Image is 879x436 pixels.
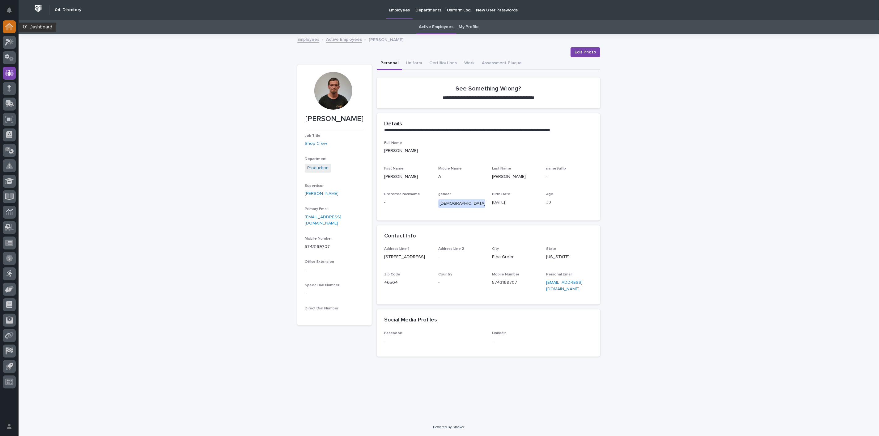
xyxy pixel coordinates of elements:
[305,184,324,188] span: Supervisor
[8,7,16,17] div: Notifications
[3,4,16,17] button: Notifications
[384,148,593,154] p: [PERSON_NAME]
[305,215,341,226] a: [EMAIL_ADDRESS][DOMAIN_NAME]
[546,254,593,260] p: [US_STATE]
[305,260,334,264] span: Office Extension
[546,247,556,251] span: State
[384,247,409,251] span: Address Line 1
[546,273,572,276] span: Personal Email
[384,167,404,170] span: First Name
[438,199,487,208] div: [DEMOGRAPHIC_DATA]
[384,331,402,335] span: Facebook
[384,254,431,260] p: [STREET_ADDRESS]
[492,247,499,251] span: City
[426,57,461,70] button: Certifications
[546,199,593,206] p: 33
[459,20,479,34] a: My Profile
[384,141,402,145] span: Full Name
[456,85,521,92] h2: See Something Wrong?
[492,199,539,206] p: [DATE]
[32,3,44,14] img: Workspace Logo
[326,36,362,43] a: Active Employees
[575,49,596,55] span: Edit Photo
[55,7,81,13] h2: 04. Directory
[492,254,539,260] p: Etna Green
[546,174,593,180] p: -
[305,115,364,124] p: [PERSON_NAME]
[492,192,511,196] span: Birth Date
[305,140,327,147] a: Shop Crew
[492,331,507,335] span: LinkedIn
[433,425,464,429] a: Powered By Stacker
[402,57,426,70] button: Uniform
[305,157,327,161] span: Department
[305,191,338,197] a: [PERSON_NAME]
[461,57,478,70] button: Work
[571,47,600,57] button: Edit Photo
[384,233,416,240] h2: Contact Info
[438,254,485,260] p: -
[305,290,364,296] p: -
[377,57,402,70] button: Personal
[305,267,364,273] p: -
[384,338,485,344] p: -
[305,134,321,138] span: Job Title
[438,174,485,180] p: A
[438,247,464,251] span: Address Line 2
[478,57,525,70] button: Assessment Plaque
[438,279,485,286] p: -
[305,237,332,241] span: Mobile Number
[438,273,452,276] span: Country
[384,199,431,206] p: -
[305,245,330,249] a: 5743169707
[419,20,453,34] a: Active Employees
[492,280,517,285] a: 5743169707
[546,280,583,291] a: [EMAIL_ADDRESS][DOMAIN_NAME]
[307,165,329,171] a: Production
[438,192,451,196] span: gender
[492,338,593,344] p: -
[384,121,402,128] h2: Details
[384,192,420,196] span: Preferred Nickname
[492,273,520,276] span: Mobile Number
[369,36,403,43] p: [PERSON_NAME]
[546,167,566,170] span: nameSuffix
[492,167,512,170] span: Last Name
[297,36,319,43] a: Employees
[492,174,539,180] p: [PERSON_NAME]
[384,273,400,276] span: Zip Code
[384,279,431,286] p: 46504
[384,174,431,180] p: [PERSON_NAME]
[305,283,339,287] span: Speed Dial Number
[546,192,553,196] span: Age
[305,307,338,310] span: Direct Dial Number
[438,167,462,170] span: Middle Name
[384,317,437,324] h2: Social Media Profiles
[305,207,329,211] span: Primary Email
